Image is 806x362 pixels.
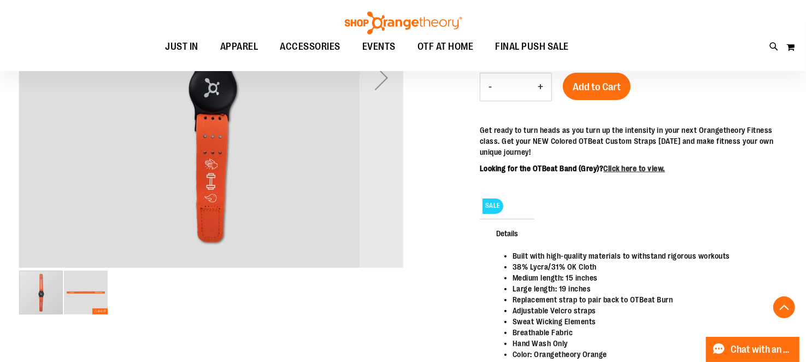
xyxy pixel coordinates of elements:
a: EVENTS [351,34,407,60]
li: Replacement strap to pair back to OTBeat Burn [513,294,776,305]
li: Sweat Wicking Elements [513,316,776,327]
span: ACCESSORIES [280,34,340,59]
span: Chat with an Expert [731,345,793,355]
span: Details [480,219,534,247]
button: Chat with an Expert [706,337,800,362]
img: Shop Orangetheory [343,11,463,34]
img: OTBeat Band [64,271,108,314]
b: Looking for the OTBeat Band (Grey)? [480,164,665,173]
span: EVENTS [362,34,396,59]
li: Built with high-quality materials to withstand rigorous workouts [513,250,776,261]
p: Get ready to turn heads as you turn up the intensity in your next Orangetheory Fitness class. Get... [480,125,787,157]
li: Color: Orangetheory Orange [513,349,776,360]
li: Adjustable Velcro straps [513,305,776,316]
span: FINAL PUSH SALE [495,34,569,59]
li: 38% Lycra/31% OK Cloth [513,261,776,272]
a: FINAL PUSH SALE [484,34,580,59]
button: Increase product quantity [530,73,551,101]
span: SALE [483,198,503,213]
li: Large length: 19 inches [513,283,776,294]
a: Click here to view. [604,164,666,173]
div: image 2 of 2 [64,270,108,316]
button: Back To Top [773,296,795,318]
a: JUST IN [154,34,209,60]
button: Add to Cart [563,73,631,100]
a: OTF AT HOME [407,34,485,60]
button: Decrease product quantity [480,73,500,101]
a: APPAREL [209,34,269,60]
span: OTF AT HOME [417,34,474,59]
li: Medium length: 15 inches [513,272,776,283]
li: Breathable Fabric [513,327,776,338]
div: image 1 of 2 [19,270,64,316]
li: Hand Wash Only [513,338,776,349]
span: Add to Cart [573,81,621,93]
input: Product quantity [500,74,530,100]
a: ACCESSORIES [269,34,351,60]
span: APPAREL [220,34,258,59]
span: JUST IN [165,34,198,59]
